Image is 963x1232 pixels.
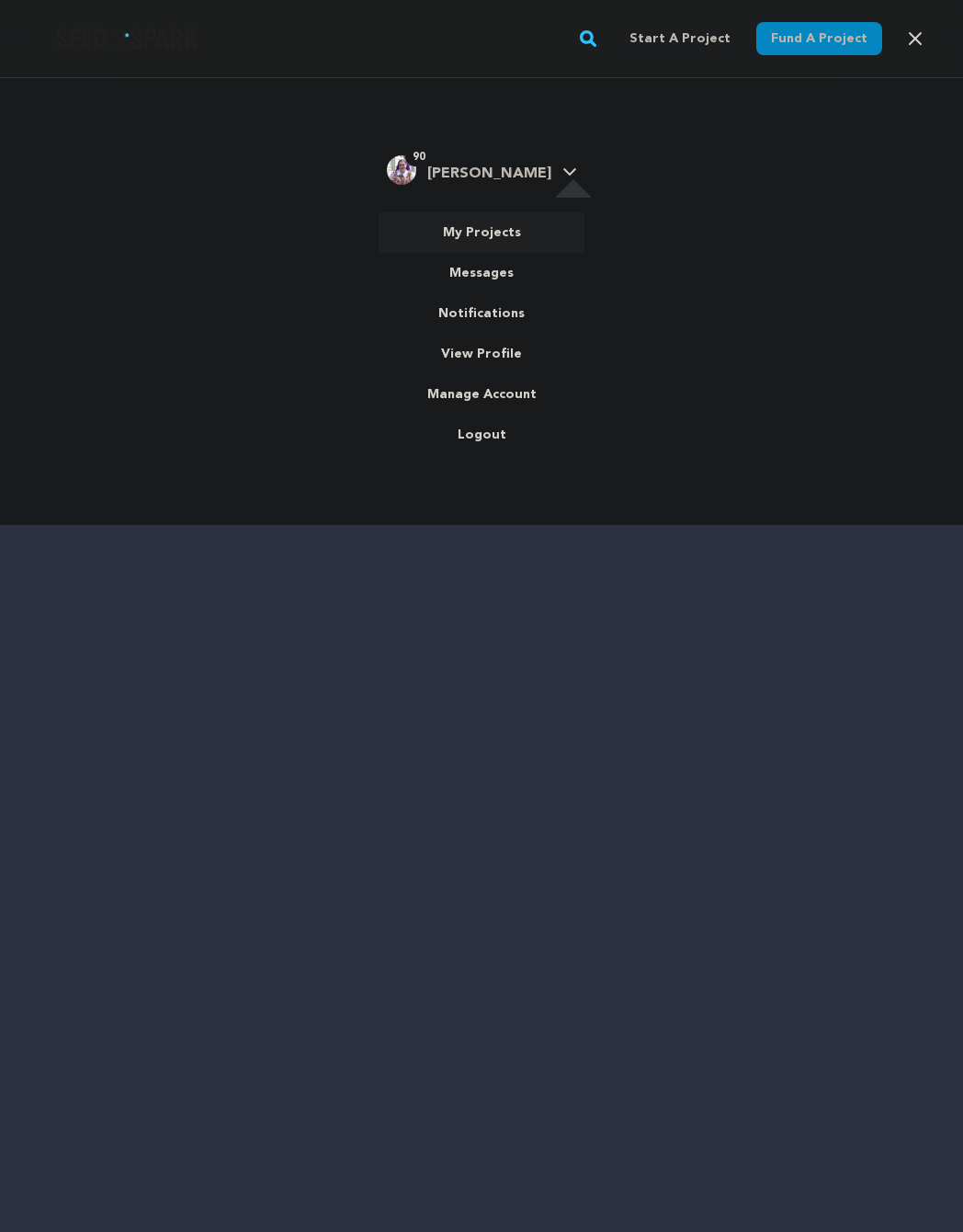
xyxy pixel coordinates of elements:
[379,415,584,455] a: Logout
[379,212,584,253] a: My Projects
[379,253,584,293] a: Messages
[379,374,584,415] a: Manage Account
[756,22,882,55] a: Fund a project
[379,334,584,374] a: View Profile
[405,148,433,166] span: 90
[379,293,584,334] a: Notifications
[387,155,416,185] img: 335b6d63e9f535f0.jpg
[387,152,577,185] a: Jillian H.'s Profile
[427,166,551,181] span: [PERSON_NAME]
[55,28,199,50] a: Seed&Spark Homepage
[55,28,199,50] img: Seed&Spark Logo Dark Mode
[387,155,551,185] div: Jillian H.'s Profile
[615,22,745,55] a: Start a project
